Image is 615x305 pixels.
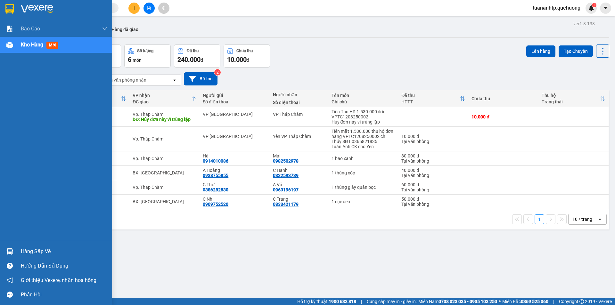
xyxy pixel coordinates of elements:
div: VP Tân Phú [203,112,266,117]
img: solution-icon [6,26,13,32]
div: 80.000 đ [401,153,465,158]
div: Tại văn phòng [401,158,465,164]
button: Số lượng6món [124,44,171,68]
div: Vp. Tháp Chàm [133,112,196,117]
span: | [361,298,362,305]
sup: 1 [592,3,596,7]
span: mới [46,42,58,49]
div: 50.000 đ [401,197,465,202]
strong: 0708 023 035 - 0935 103 250 [439,299,497,304]
span: question-circle [7,263,13,269]
div: C Hạnh [273,168,325,173]
img: logo-vxr [5,4,14,14]
div: Số lượng [137,49,153,53]
span: plus [132,6,136,10]
div: Tại văn phòng [401,139,465,144]
div: Tại văn phòng [401,187,465,192]
div: Tiền mặt 1.530.000 thu hộ đơn hàng VPTC1208250002 chi Thủy SĐT 0365821835 [332,129,395,144]
div: Hủy đơn này vì trùng lặp [332,119,395,124]
span: đ [201,58,203,63]
div: 0963196197 [273,187,299,192]
div: Số điện thoại [273,100,325,105]
svg: open [172,77,177,83]
div: ver 1.8.138 [573,20,595,27]
div: 0914010086 [203,158,228,164]
div: Vp. Tháp Chàm [133,156,196,161]
div: Tuấn Anh CK cho Yên [332,144,395,149]
div: 0833421179 [273,202,299,207]
div: 1 thùng giấy quấn bọc [332,185,395,190]
div: 10 / trang [572,216,592,222]
div: Tên món [332,93,395,98]
div: VP Tân Phú [203,134,266,139]
span: 240.000 [177,56,201,63]
span: Miền Nam [418,298,497,305]
span: 6 [128,56,131,63]
button: Tạo Chuyến [559,45,593,57]
span: aim [161,6,166,10]
b: Biên nhận gởi hàng hóa [41,9,61,61]
sup: 2 [214,69,221,76]
span: Cung cấp máy in - giấy in: [367,298,417,305]
div: Ghi chú [332,99,395,104]
div: 1 bao xanh [332,156,395,161]
div: 0938755855 [203,173,228,178]
div: DĐ: Hủy đơn này vì trùng lặp [133,117,196,122]
div: Hàng sắp về [21,247,107,256]
div: 10.000 đ [471,114,535,119]
div: Phản hồi [21,290,107,300]
div: Yên VP Tháp Chàm [273,134,325,139]
button: Bộ lọc [184,72,217,85]
div: HTTT [401,99,460,104]
div: VP Tháp Chàm [273,112,325,117]
span: copyright [579,299,584,304]
th: Toggle SortBy [538,90,609,107]
span: ⚪️ [499,300,501,303]
div: Thu hộ [542,93,600,98]
div: Hà [203,153,266,158]
div: 1 thùng xốp [332,170,395,175]
button: file-add [143,3,155,14]
div: Tại văn phòng [401,173,465,178]
div: Chưa thu [236,49,253,53]
th: Toggle SortBy [398,90,468,107]
div: ĐC giao [133,99,191,104]
div: 0386282830 [203,187,228,192]
div: Tại văn phòng [401,202,465,207]
button: caret-down [600,3,611,14]
span: đ [247,58,249,63]
button: 1 [535,214,544,224]
div: Đã thu [401,93,460,98]
span: Báo cáo [21,25,40,33]
div: A Hoàng [203,168,266,173]
th: Toggle SortBy [129,90,200,107]
span: notification [7,277,13,283]
div: 0909752520 [203,202,228,207]
div: 10.000 đ [401,134,465,139]
div: 60.000 đ [401,182,465,187]
span: message [7,292,13,298]
div: Người gửi [203,93,266,98]
b: An Anh Limousine [8,41,35,71]
span: | [553,298,554,305]
div: C Nhi [203,197,266,202]
div: Người nhận [273,92,325,97]
button: plus [128,3,140,14]
div: BX. [GEOGRAPHIC_DATA] [133,170,196,175]
div: VP nhận [133,93,191,98]
div: A Vũ [273,182,325,187]
span: Giới thiệu Vexere, nhận hoa hồng [21,276,96,284]
img: warehouse-icon [6,42,13,48]
button: Hàng đã giao [106,22,143,37]
img: icon-new-feature [588,5,594,11]
div: Mai [273,153,325,158]
span: file-add [147,6,151,10]
div: Vp. Tháp Chàm [133,136,196,141]
div: 1 cục đen [332,199,395,204]
span: Kho hàng [21,42,43,48]
div: Vp. Tháp Chàm [133,185,196,190]
span: 10.000 [227,56,247,63]
div: BX. [GEOGRAPHIC_DATA] [133,199,196,204]
div: Chọn văn phòng nhận [102,77,146,83]
button: Chưa thu10.000đ [224,44,270,68]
